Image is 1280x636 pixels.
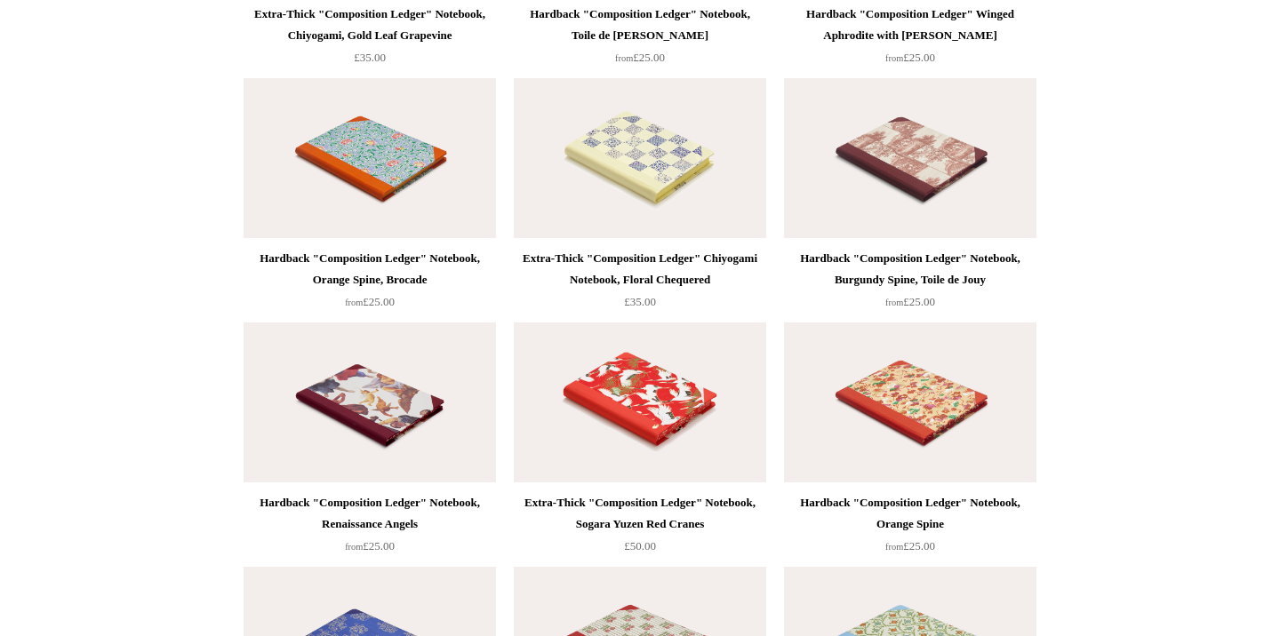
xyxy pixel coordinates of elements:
div: Hardback "Composition Ledger" Notebook, Orange Spine [788,492,1032,535]
span: from [345,542,363,552]
div: Hardback "Composition Ledger" Notebook, Renaissance Angels [248,492,492,535]
a: Hardback "Composition Ledger" Notebook, Orange Spine, Brocade Hardback "Composition Ledger" Noteb... [244,78,496,238]
img: Extra-Thick "Composition Ledger" Notebook, Sogara Yuzen Red Cranes [514,322,766,482]
div: Hardback "Composition Ledger" Notebook, Toile de [PERSON_NAME] [518,4,762,46]
span: £25.00 [885,295,935,308]
span: from [345,298,363,307]
div: Extra-Thick "Composition Ledger" Notebook, Sogara Yuzen Red Cranes [518,492,762,535]
a: Hardback "Composition Ledger" Notebook, Burgundy Spine, Toile de Jouy from£25.00 [784,248,1036,321]
a: Hardback "Composition Ledger" Notebook, Burgundy Spine, Toile de Jouy Hardback "Composition Ledge... [784,78,1036,238]
span: £25.00 [885,539,935,553]
a: Hardback "Composition Ledger" Notebook, Orange Spine from£25.00 [784,492,1036,565]
span: £25.00 [345,295,395,308]
a: Hardback "Composition Ledger" Notebook, Renaissance Angels from£25.00 [244,492,496,565]
img: Hardback "Composition Ledger" Notebook, Burgundy Spine, Toile de Jouy [784,78,1036,238]
span: £50.00 [624,539,656,553]
span: £35.00 [354,51,386,64]
a: Hardback "Composition Ledger" Notebook, Orange Spine, Brocade from£25.00 [244,248,496,321]
a: Extra-Thick "Composition Ledger" Notebook, Chiyogami, Gold Leaf Grapevine £35.00 [244,4,496,76]
span: £25.00 [345,539,395,553]
a: Hardback "Composition Ledger" Notebook, Renaissance Angels Hardback "Composition Ledger" Notebook... [244,322,496,482]
div: Hardback "Composition Ledger" Winged Aphrodite with [PERSON_NAME] [788,4,1032,46]
a: Hardback "Composition Ledger" Notebook, Orange Spine Hardback "Composition Ledger" Notebook, Oran... [784,322,1036,482]
div: Extra-Thick "Composition Ledger" Chiyogami Notebook, Floral Chequered [518,248,762,290]
span: from [615,53,633,63]
a: Hardback "Composition Ledger" Notebook, Toile de [PERSON_NAME] from£25.00 [514,4,766,76]
img: Extra-Thick "Composition Ledger" Chiyogami Notebook, Floral Chequered [514,78,766,238]
span: £35.00 [624,295,656,308]
span: from [885,298,903,307]
a: Hardback "Composition Ledger" Winged Aphrodite with [PERSON_NAME] from£25.00 [784,4,1036,76]
img: Hardback "Composition Ledger" Notebook, Orange Spine [784,322,1036,482]
a: Extra-Thick "Composition Ledger" Notebook, Sogara Yuzen Red Cranes £50.00 [514,492,766,565]
a: Extra-Thick "Composition Ledger" Chiyogami Notebook, Floral Chequered £35.00 [514,248,766,321]
div: Extra-Thick "Composition Ledger" Notebook, Chiyogami, Gold Leaf Grapevine [248,4,492,46]
div: Hardback "Composition Ledger" Notebook, Orange Spine, Brocade [248,248,492,290]
span: from [885,53,903,63]
a: Extra-Thick "Composition Ledger" Notebook, Sogara Yuzen Red Cranes Extra-Thick "Composition Ledge... [514,322,766,482]
img: Hardback "Composition Ledger" Notebook, Orange Spine, Brocade [244,78,496,238]
span: £25.00 [885,51,935,64]
span: from [885,542,903,552]
img: Hardback "Composition Ledger" Notebook, Renaissance Angels [244,322,496,482]
span: £25.00 [615,51,665,64]
div: Hardback "Composition Ledger" Notebook, Burgundy Spine, Toile de Jouy [788,248,1032,290]
a: Extra-Thick "Composition Ledger" Chiyogami Notebook, Floral Chequered Extra-Thick "Composition Le... [514,78,766,238]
